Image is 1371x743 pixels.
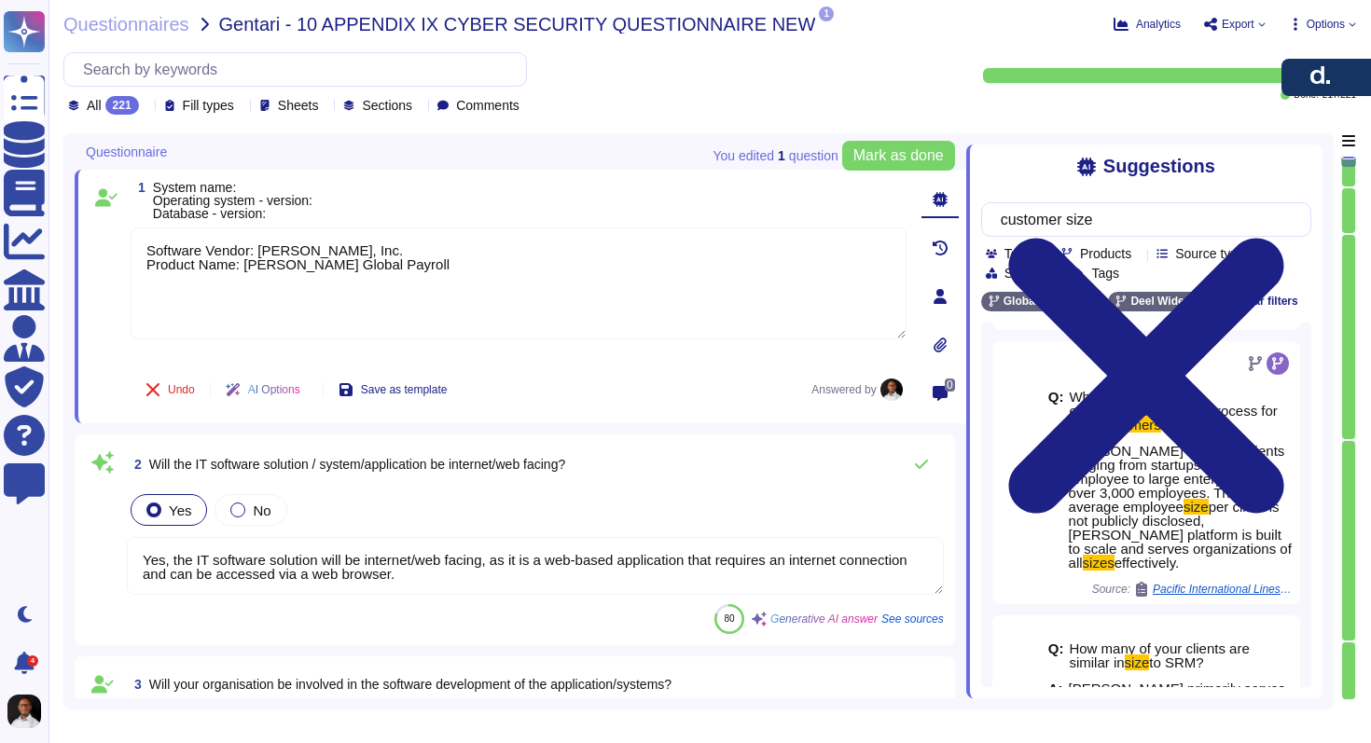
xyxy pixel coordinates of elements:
[74,53,526,86] input: Search by keywords
[725,613,735,624] span: 80
[4,691,54,732] button: user
[183,99,234,112] span: Fill types
[168,384,195,395] span: Undo
[778,149,785,162] b: 1
[811,384,876,395] span: Answered by
[1114,17,1181,32] button: Analytics
[86,145,167,158] span: Questionnaire
[456,99,519,112] span: Comments
[1069,640,1249,670] span: How many of your clients are similar in
[842,141,955,171] button: Mark as done
[945,378,955,392] span: 0
[881,613,944,625] span: See sources
[853,148,944,163] span: Mark as done
[248,384,300,395] span: AI Options
[361,384,448,395] span: Save as template
[131,181,145,194] span: 1
[63,15,189,34] span: Questionnaires
[713,149,838,162] span: You edited question
[127,678,142,691] span: 3
[324,371,463,408] button: Save as template
[87,99,102,112] span: All
[149,457,565,472] span: Will the IT software solution / system/application be internet/web facing?
[1149,654,1203,670] span: to SRM?
[169,502,191,518] span: Yes
[219,15,816,34] span: Gentari - 10 APPENDIX IX CYBER SECURITY QUESTIONNAIRE NEW
[362,99,412,112] span: Sections
[278,99,319,112] span: Sheets
[1136,19,1181,30] span: Analytics
[1307,19,1345,30] span: Options
[7,695,41,728] img: user
[131,227,907,339] textarea: Software Vendor: [PERSON_NAME], Inc. Product Name: [PERSON_NAME] Global Payroll
[991,203,1292,236] input: Search by keywords
[1048,641,1064,669] b: Q:
[880,378,903,401] img: user
[149,677,672,692] span: Will your organisation be involved in the software development of the application/systems?
[819,7,834,21] span: 1
[127,537,944,595] textarea: Yes, the IT software solution will be internet/web facing, as it is a web-based application that ...
[131,371,210,408] button: Undo
[153,180,312,221] span: System name: Operating system - version: Database - version:
[127,458,142,471] span: 2
[770,613,878,625] span: Generative AI answer
[105,96,139,115] div: 221
[27,655,38,667] div: 4
[1069,681,1286,710] span: [PERSON_NAME] primarily serves small to medium-
[253,502,270,518] span: No
[1222,19,1254,30] span: Export
[1125,654,1150,670] mark: size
